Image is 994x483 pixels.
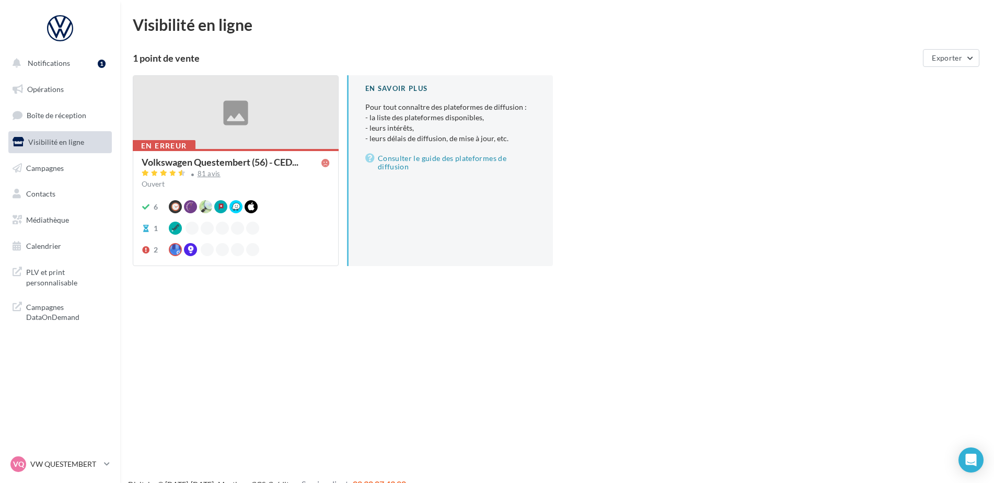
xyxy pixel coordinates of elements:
[26,300,108,323] span: Campagnes DataOnDemand
[923,49,979,67] button: Exporter
[365,123,536,133] li: - leurs intérêts,
[133,17,981,32] div: Visibilité en ligne
[6,52,110,74] button: Notifications 1
[27,85,64,94] span: Opérations
[8,454,112,474] a: VQ VW QUESTEMBERT
[26,241,61,250] span: Calendrier
[365,102,536,144] p: Pour tout connaître des plateformes de diffusion :
[28,137,84,146] span: Visibilité en ligne
[6,235,114,257] a: Calendrier
[365,84,536,94] div: En savoir plus
[142,179,165,188] span: Ouvert
[154,245,158,255] div: 2
[30,459,100,469] p: VW QUESTEMBERT
[27,111,86,120] span: Boîte de réception
[28,59,70,67] span: Notifications
[142,157,298,167] span: Volkswagen Questembert (56) - CED...
[198,170,221,177] div: 81 avis
[154,202,158,212] div: 6
[6,131,114,153] a: Visibilité en ligne
[6,104,114,126] a: Boîte de réception
[6,296,114,327] a: Campagnes DataOnDemand
[365,152,536,173] a: Consulter le guide des plateformes de diffusion
[98,60,106,68] div: 1
[154,223,158,234] div: 1
[932,53,962,62] span: Exporter
[6,261,114,292] a: PLV et print personnalisable
[958,447,984,473] div: Open Intercom Messenger
[26,265,108,287] span: PLV et print personnalisable
[365,133,536,144] li: - leurs délais de diffusion, de mise à jour, etc.
[6,78,114,100] a: Opérations
[142,168,330,181] a: 81 avis
[26,163,64,172] span: Campagnes
[26,189,55,198] span: Contacts
[13,459,24,469] span: VQ
[6,209,114,231] a: Médiathèque
[133,53,919,63] div: 1 point de vente
[26,215,69,224] span: Médiathèque
[6,157,114,179] a: Campagnes
[133,140,195,152] div: En erreur
[6,183,114,205] a: Contacts
[365,112,536,123] li: - la liste des plateformes disponibles,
